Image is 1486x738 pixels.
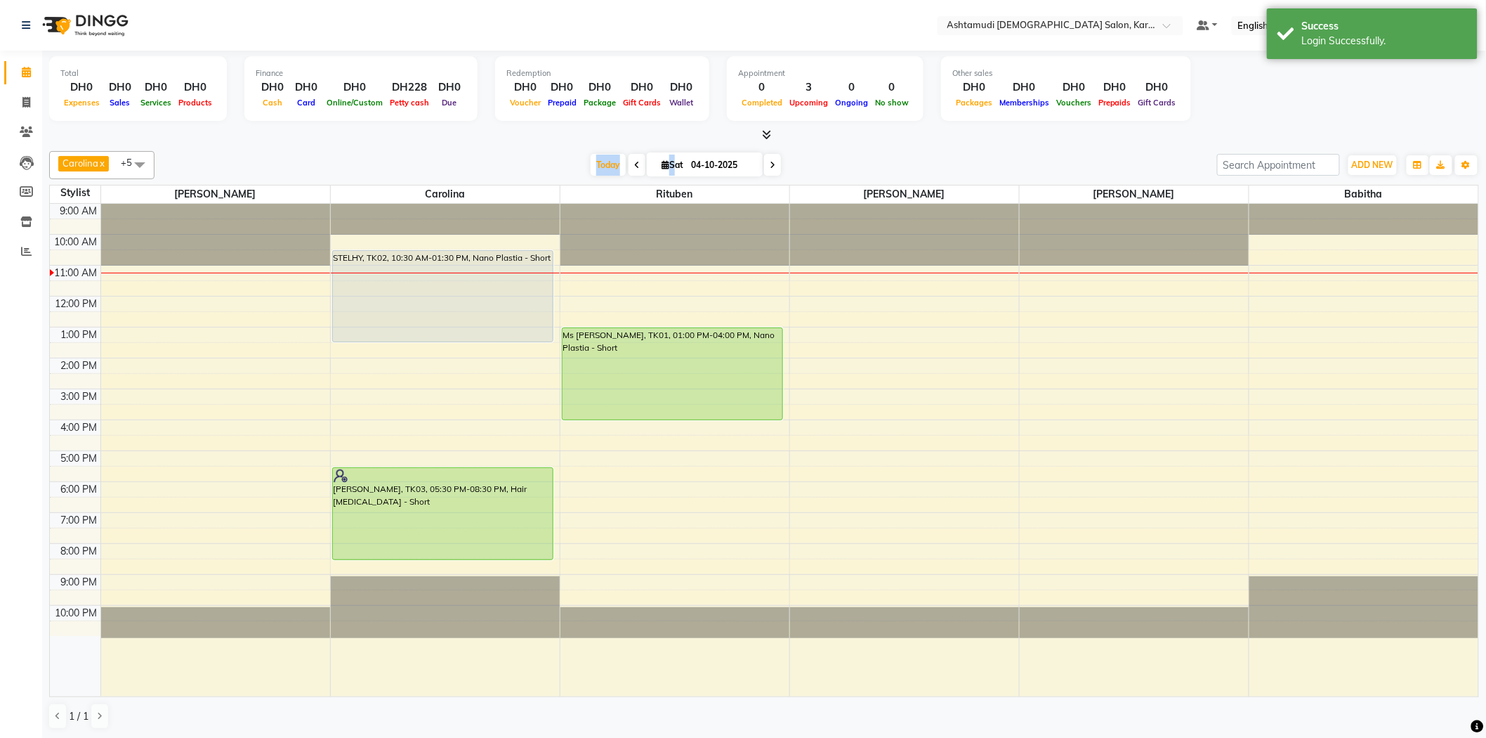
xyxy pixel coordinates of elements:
div: DH0 [433,79,466,96]
div: Other sales [952,67,1180,79]
div: DH0 [996,79,1053,96]
span: [PERSON_NAME] [101,186,330,203]
div: Stylist [50,186,100,200]
div: 11:00 AM [52,266,100,280]
span: Prepaid [544,98,580,108]
span: Packages [952,98,996,108]
span: Expenses [60,98,103,108]
div: DH0 [137,79,175,96]
div: DH0 [175,79,216,96]
span: Today [591,154,626,176]
div: 5:00 PM [58,451,100,466]
span: Sat [658,160,687,170]
button: ADD NEW [1348,155,1397,175]
span: Voucher [506,98,544,108]
div: Redemption [506,67,698,79]
div: 12:00 PM [53,297,100,311]
span: Upcoming [786,98,831,108]
div: 6:00 PM [58,482,100,497]
div: 10:00 AM [52,235,100,250]
div: DH0 [323,79,386,96]
div: 8:00 PM [58,544,100,559]
div: 9:00 PM [58,575,100,590]
div: 2:00 PM [58,358,100,373]
div: 9:00 AM [58,204,100,219]
div: 3:00 PM [58,389,100,404]
span: No show [872,98,912,108]
span: Package [580,98,619,108]
input: 2025-10-04 [687,155,757,176]
div: Appointment [738,67,912,79]
span: Carolina [63,157,98,169]
div: Finance [256,67,466,79]
span: [PERSON_NAME] [790,186,1019,203]
div: DH0 [256,79,289,96]
span: Prepaids [1095,98,1135,108]
div: DH0 [60,79,103,96]
div: 0 [872,79,912,96]
div: Total [60,67,216,79]
div: Success [1302,19,1467,34]
div: DH228 [386,79,433,96]
div: DH0 [619,79,664,96]
div: 3 [786,79,831,96]
div: DH0 [289,79,323,96]
div: 0 [738,79,786,96]
span: Due [439,98,461,108]
div: DH0 [103,79,137,96]
div: STELHY, TK02, 10:30 AM-01:30 PM, Nano Plastia - Short [333,251,553,342]
span: ADD NEW [1352,160,1393,170]
div: 1:00 PM [58,328,100,342]
img: logo [36,6,132,45]
div: DH0 [544,79,580,96]
span: Memberships [996,98,1053,108]
span: Card [294,98,319,108]
div: DH0 [664,79,698,96]
span: 1 / 1 [69,709,88,724]
div: 0 [831,79,872,96]
span: +5 [121,157,143,168]
div: 4:00 PM [58,420,100,435]
span: Online/Custom [323,98,386,108]
span: Products [175,98,216,108]
div: DH0 [952,79,996,96]
div: Ms [PERSON_NAME], TK01, 01:00 PM-04:00 PM, Nano Plastia - Short [563,328,783,420]
div: 7:00 PM [58,513,100,528]
span: Petty cash [386,98,433,108]
span: [PERSON_NAME] [1020,186,1249,203]
div: DH0 [1095,79,1135,96]
span: Gift Cards [1135,98,1180,108]
a: x [98,157,105,169]
div: Login Successfully. [1302,34,1467,48]
span: Ongoing [831,98,872,108]
span: Sales [107,98,134,108]
input: Search Appointment [1217,154,1340,176]
div: DH0 [506,79,544,96]
span: Gift Cards [619,98,664,108]
div: DH0 [1053,79,1095,96]
span: Carolina [331,186,560,203]
div: [PERSON_NAME], TK03, 05:30 PM-08:30 PM, Hair [MEDICAL_DATA] - Short [333,468,553,559]
span: Vouchers [1053,98,1095,108]
div: 10:00 PM [53,606,100,621]
span: Cash [259,98,286,108]
span: Rituben [560,186,789,203]
span: Wallet [666,98,697,108]
span: Services [137,98,175,108]
div: DH0 [1135,79,1180,96]
div: DH0 [580,79,619,96]
span: Babitha [1249,186,1479,203]
span: Completed [738,98,786,108]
